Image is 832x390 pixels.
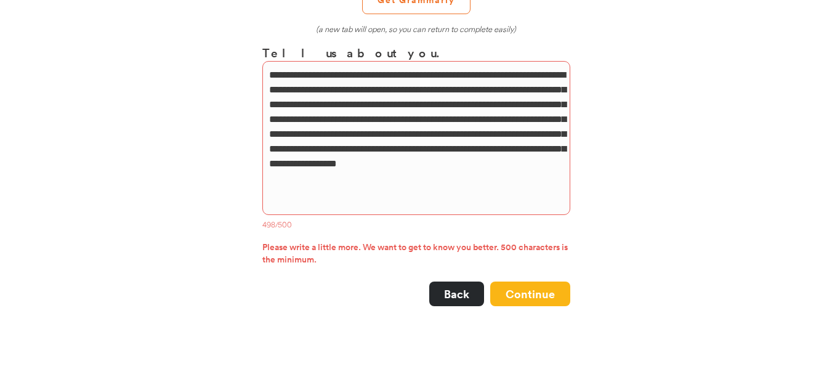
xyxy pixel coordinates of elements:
[262,220,570,232] div: 498/500
[262,44,570,62] h3: Tell us about you.
[490,282,570,306] button: Continue
[429,282,484,306] button: Back
[262,242,570,269] div: Please write a little more. We want to get to know you better. 500 characters is the minimum.
[316,24,516,34] em: (a new tab will open, so you can return to complete easily)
